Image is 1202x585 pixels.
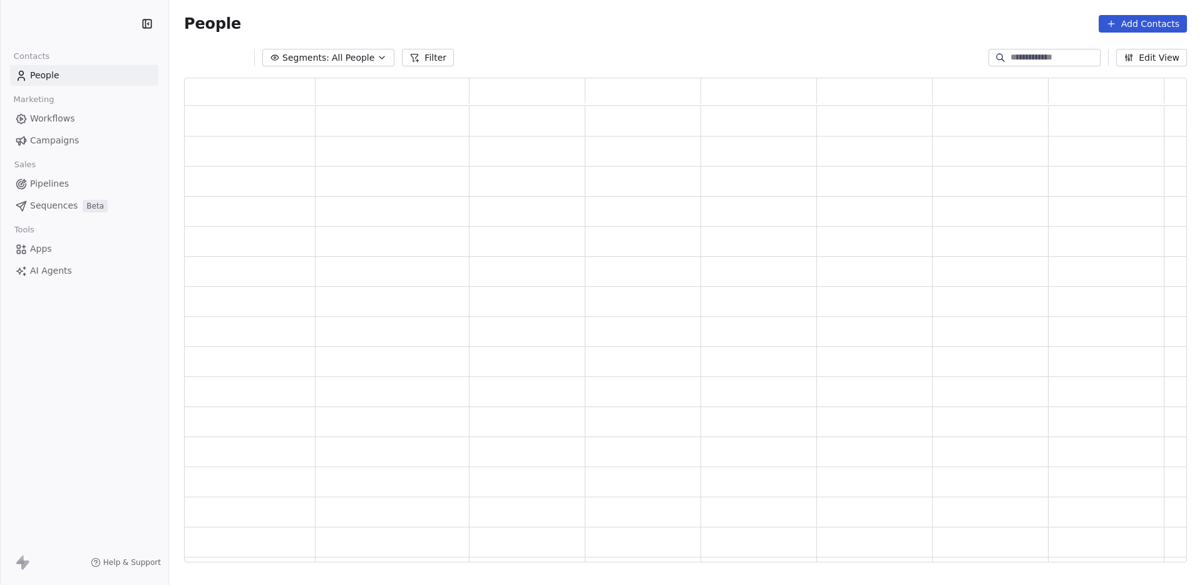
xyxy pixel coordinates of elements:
[10,173,158,194] a: Pipelines
[103,557,161,567] span: Help & Support
[9,220,39,239] span: Tools
[30,242,52,256] span: Apps
[10,261,158,281] a: AI Agents
[10,130,158,151] a: Campaigns
[8,47,55,66] span: Contacts
[30,69,59,82] span: People
[282,51,329,65] span: Segments:
[30,134,79,147] span: Campaigns
[9,155,41,174] span: Sales
[10,65,158,86] a: People
[30,177,69,190] span: Pipelines
[91,557,161,567] a: Help & Support
[332,51,374,65] span: All People
[30,264,72,277] span: AI Agents
[30,199,78,212] span: Sequences
[1099,15,1187,33] button: Add Contacts
[184,14,241,33] span: People
[10,195,158,216] a: SequencesBeta
[8,90,59,109] span: Marketing
[10,108,158,129] a: Workflows
[10,239,158,259] a: Apps
[83,200,108,212] span: Beta
[402,49,454,66] button: Filter
[30,112,75,125] span: Workflows
[1116,49,1187,66] button: Edit View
